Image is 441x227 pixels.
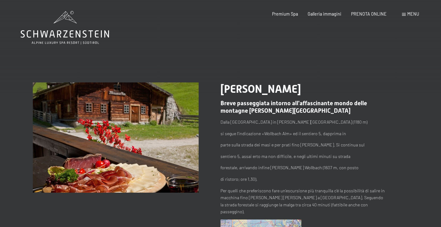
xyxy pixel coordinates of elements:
a: PRENOTA ONLINE [351,11,387,17]
p: Dalla [GEOGRAPHIC_DATA] in [PERSON_NAME][GEOGRAPHIC_DATA] (1180 m) [220,119,386,126]
p: forestale, arrivando infine [PERSON_NAME] Wollbach (1607 m, con posto [220,164,386,171]
img: Malga Wollbach [33,82,198,193]
p: si segue l’indicazione «Wollbach Alm» ed il sentiero 5, dapprima in [220,130,386,137]
p: di ristoro; ore 1.30). [220,176,386,183]
p: parte sulla strada dei masi e per prati fino [PERSON_NAME]. Si continua sul [220,141,386,149]
span: [PERSON_NAME] [220,82,301,95]
span: Menu [407,11,419,17]
p: Per quelli che preferiscono fare un'escursione più tranquilla c'é la possibilità di salire in mac... [220,187,386,215]
a: Premium Spa [272,11,298,17]
span: Breve passeggiata intorno all'affascinante mondo delle montagne [PERSON_NAME][GEOGRAPHIC_DATA] [220,100,367,114]
a: Galleria immagini [308,11,341,17]
p: sentiero 5, assai erto ma non difficile, e negli ultimi minuti su strada [220,153,386,160]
